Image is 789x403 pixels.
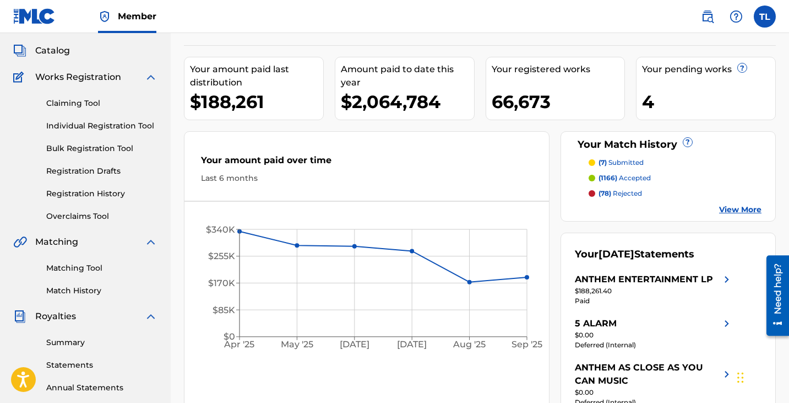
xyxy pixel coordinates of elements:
[453,339,486,350] tspan: Aug '25
[683,138,692,147] span: ?
[575,340,733,350] div: Deferred (Internal)
[13,71,28,84] img: Works Registration
[758,251,789,340] iframe: Resource Center
[13,44,70,57] a: CatalogCatalog
[46,211,157,222] a: Overclaims Tool
[46,382,157,394] a: Annual Statements
[224,331,235,342] tspan: $0
[35,235,78,249] span: Matching
[397,339,427,350] tspan: [DATE]
[144,235,157,249] img: expand
[224,339,255,350] tspan: Apr '25
[697,6,719,28] a: Public Search
[492,63,625,76] div: Your registered works
[642,63,775,76] div: Your pending works
[46,120,157,132] a: Individual Registration Tool
[46,285,157,297] a: Match History
[190,89,323,114] div: $188,261
[575,388,733,397] div: $0.00
[492,89,625,114] div: 66,673
[340,339,369,350] tspan: [DATE]
[190,63,323,89] div: Your amount paid last distribution
[737,361,744,394] div: Drag
[46,165,157,177] a: Registration Drafts
[13,8,56,24] img: MLC Logo
[46,262,157,274] a: Matching Tool
[144,310,157,323] img: expand
[46,143,157,154] a: Bulk Registration Tool
[281,339,313,350] tspan: May '25
[13,235,27,249] img: Matching
[46,188,157,200] a: Registration History
[738,63,747,72] span: ?
[206,224,235,235] tspan: $340K
[98,10,111,23] img: Top Rightsholder
[598,173,651,183] p: accepted
[730,10,743,23] img: help
[201,154,532,173] div: Your amount paid over time
[575,247,694,262] div: Your Statements
[589,189,761,198] a: (78) rejected
[46,337,157,348] a: Summary
[575,361,720,388] div: ANTHEM AS CLOSE AS YOU CAN MUSIC
[598,158,607,166] span: (7)
[719,204,761,216] a: View More
[35,71,121,84] span: Works Registration
[725,6,747,28] div: Help
[575,317,617,330] div: 5 ALARM
[13,44,26,57] img: Catalog
[208,278,235,288] tspan: $170K
[144,71,157,84] img: expand
[598,158,644,168] p: submitted
[46,359,157,371] a: Statements
[598,248,634,260] span: [DATE]
[118,10,156,23] span: Member
[598,189,642,198] p: rejected
[720,273,733,286] img: right chevron icon
[720,317,733,330] img: right chevron icon
[341,63,474,89] div: Amount paid to date this year
[46,98,157,109] a: Claiming Tool
[734,350,789,403] iframe: Chat Widget
[201,173,532,184] div: Last 6 months
[575,296,733,306] div: Paid
[642,89,775,114] div: 4
[213,305,235,315] tspan: $85K
[13,310,26,323] img: Royalties
[341,89,474,114] div: $2,064,784
[35,44,70,57] span: Catalog
[35,310,76,323] span: Royalties
[575,273,733,306] a: ANTHEM ENTERTAINMENT LPright chevron icon$188,261.40Paid
[701,10,714,23] img: search
[720,361,733,388] img: right chevron icon
[598,174,617,182] span: (1166)
[575,137,761,152] div: Your Match History
[575,330,733,340] div: $0.00
[589,173,761,183] a: (1166) accepted
[575,317,733,350] a: 5 ALARMright chevron icon$0.00Deferred (Internal)
[575,273,713,286] div: ANTHEM ENTERTAINMENT LP
[754,6,776,28] div: User Menu
[208,251,235,261] tspan: $255K
[589,158,761,168] a: (7) submitted
[598,189,611,197] span: (78)
[575,286,733,296] div: $188,261.40
[512,339,542,350] tspan: Sep '25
